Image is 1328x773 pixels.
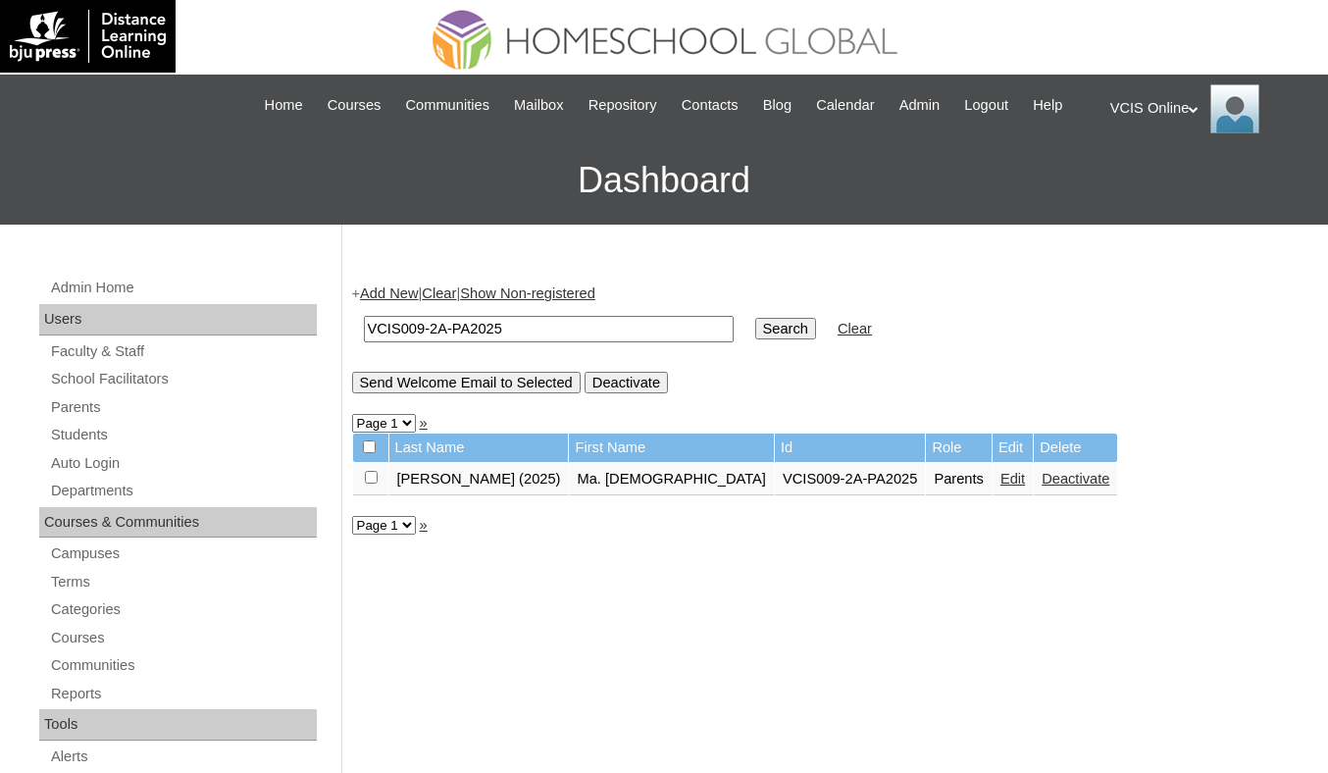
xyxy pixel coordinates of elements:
span: Mailbox [514,94,564,117]
a: Clear [422,285,456,301]
img: VCIS Online Admin [1210,84,1259,133]
a: Parents [49,395,317,420]
a: Add New [360,285,418,301]
td: Role [926,434,992,462]
span: Contacts [682,94,739,117]
span: Calendar [816,94,874,117]
td: Edit [993,434,1033,462]
a: Communities [395,94,499,117]
a: School Facilitators [49,367,317,391]
span: Logout [964,94,1008,117]
div: Users [39,304,317,335]
td: Parents [926,463,992,496]
input: Deactivate [585,372,668,393]
a: Courses [318,94,391,117]
a: Students [49,423,317,447]
a: Courses [49,626,317,650]
div: VCIS Online [1110,84,1308,133]
span: Courses [328,94,382,117]
a: Reports [49,682,317,706]
td: VCIS009-2A-PA2025 [775,463,925,496]
a: Departments [49,479,317,503]
span: Help [1033,94,1062,117]
span: Blog [763,94,792,117]
div: Tools [39,709,317,741]
a: Terms [49,570,317,594]
a: Repository [579,94,667,117]
div: Courses & Communities [39,507,317,539]
td: First Name [569,434,773,462]
td: Id [775,434,925,462]
a: Help [1023,94,1072,117]
a: Admin Home [49,276,317,300]
h3: Dashboard [10,136,1318,225]
input: Search [755,318,816,339]
a: » [420,415,428,431]
td: Ma. [DEMOGRAPHIC_DATA] [569,463,773,496]
img: logo-white.png [10,10,166,63]
a: Campuses [49,541,317,566]
a: Admin [890,94,950,117]
a: Clear [838,321,872,336]
a: Communities [49,653,317,678]
td: Delete [1034,434,1117,462]
a: Deactivate [1042,471,1109,487]
a: Mailbox [504,94,574,117]
a: Auto Login [49,451,317,476]
a: Home [255,94,313,117]
span: Home [265,94,303,117]
td: [PERSON_NAME] (2025) [389,463,569,496]
a: Contacts [672,94,748,117]
div: + | | [352,283,1309,392]
span: Communities [405,94,489,117]
span: Repository [588,94,657,117]
input: Search [364,316,734,342]
a: Faculty & Staff [49,339,317,364]
a: Calendar [806,94,884,117]
a: » [420,517,428,533]
a: Logout [954,94,1018,117]
span: Admin [899,94,941,117]
input: Send Welcome Email to Selected [352,372,581,393]
a: Alerts [49,745,317,769]
a: Blog [753,94,801,117]
a: Edit [1000,471,1025,487]
td: Last Name [389,434,569,462]
a: Show Non-registered [460,285,595,301]
a: Categories [49,597,317,622]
